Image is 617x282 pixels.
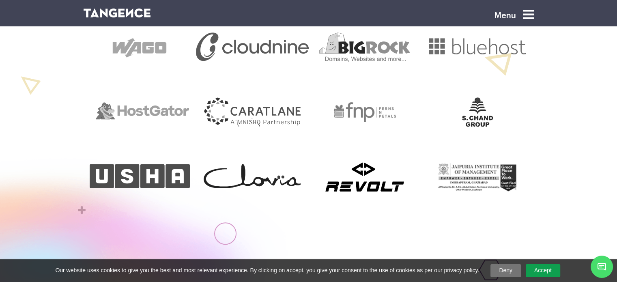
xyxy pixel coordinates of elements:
[325,162,404,192] img: Revolt.svg
[526,264,560,277] a: Accept
[103,32,176,62] img: wago.png
[55,267,479,275] span: Our website uses cookies to give you the best and most relevant experience. By clicking on accept...
[591,256,613,278] span: Chat Widget
[490,264,521,277] a: Deny
[84,9,151,17] img: logo SVG
[204,164,301,188] img: Clovia.svg
[196,32,309,61] img: Cloudnine.svg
